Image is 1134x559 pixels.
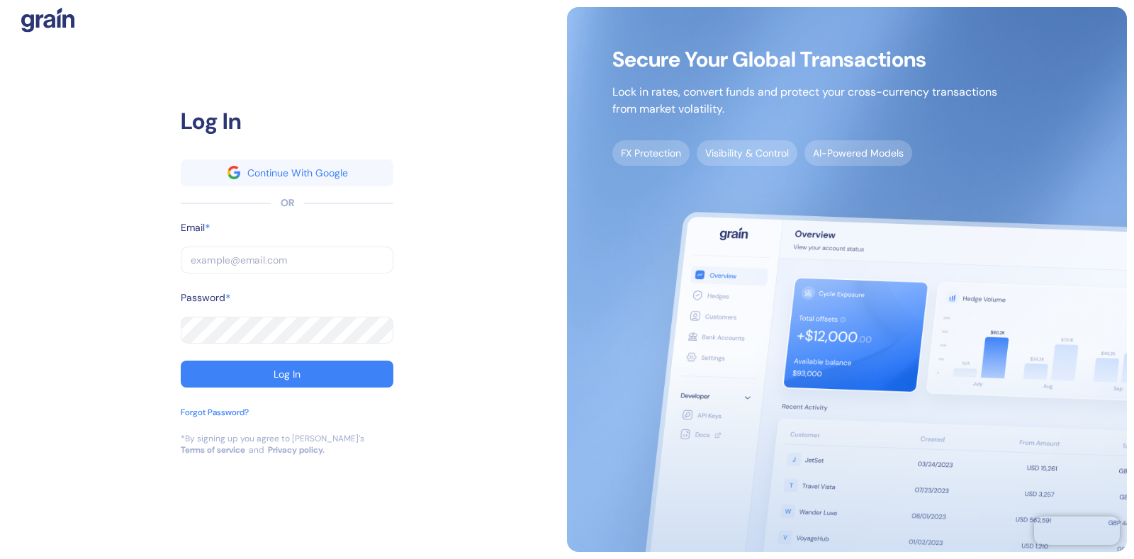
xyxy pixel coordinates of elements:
[181,159,393,186] button: googleContinue With Google
[181,104,393,138] div: Log In
[181,220,205,235] label: Email
[181,406,249,419] div: Forgot Password?
[268,444,325,456] a: Privacy policy.
[181,290,225,305] label: Password
[228,166,240,179] img: google
[1034,516,1120,545] iframe: Chatra live chat
[612,52,997,67] span: Secure Your Global Transactions
[181,444,245,456] a: Terms of service
[181,361,393,388] button: Log In
[21,7,74,33] img: logo
[281,196,294,210] div: OR
[804,140,912,166] span: AI-Powered Models
[612,140,690,166] span: FX Protection
[567,7,1127,552] img: signup-main-image
[181,406,249,433] button: Forgot Password?
[249,444,264,456] div: and
[247,168,348,178] div: Continue With Google
[181,433,364,444] div: *By signing up you agree to [PERSON_NAME]’s
[181,247,393,273] input: example@email.com
[274,369,301,379] div: Log In
[612,84,997,118] p: Lock in rates, convert funds and protect your cross-currency transactions from market volatility.
[697,140,797,166] span: Visibility & Control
